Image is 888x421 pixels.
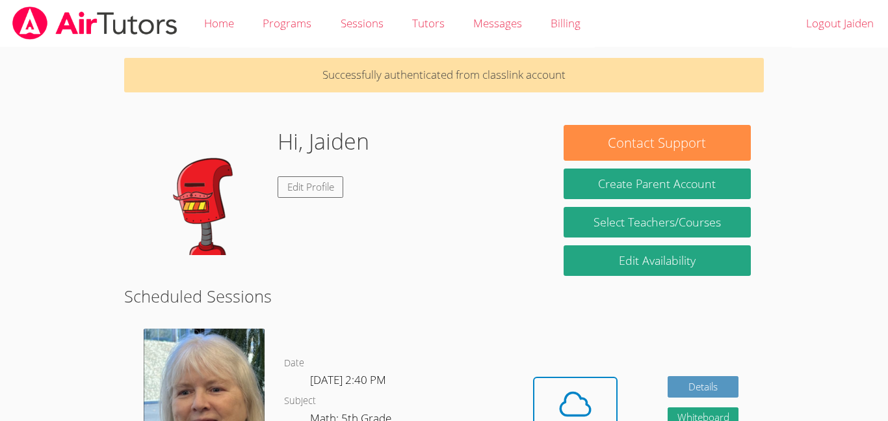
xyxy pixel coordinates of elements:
[124,284,764,308] h2: Scheduled Sessions
[278,125,369,158] h1: Hi, Jaiden
[11,7,179,40] img: airtutors_banner-c4298cdbf04f3fff15de1276eac7730deb9818008684d7c2e4769d2f7ddbe033.png
[564,125,751,161] button: Contact Support
[284,393,316,409] dt: Subject
[668,376,739,398] a: Details
[310,372,386,387] span: [DATE] 2:40 PM
[564,207,751,238] a: Select Teachers/Courses
[284,355,304,372] dt: Date
[564,169,751,199] button: Create Parent Account
[473,16,522,31] span: Messages
[124,58,764,92] p: Successfully authenticated from classlink account
[137,125,267,255] img: default.png
[278,176,344,198] a: Edit Profile
[564,245,751,276] a: Edit Availability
